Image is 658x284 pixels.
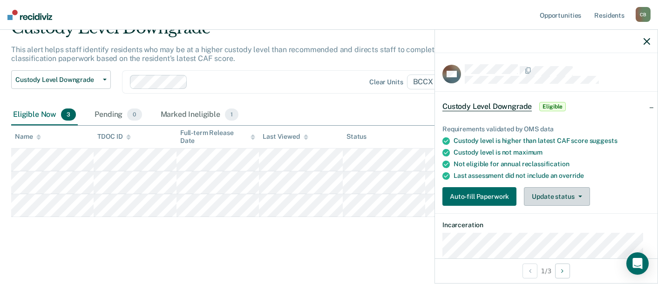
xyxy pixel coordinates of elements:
button: Previous Opportunity [522,264,537,278]
div: Pending [93,105,143,125]
span: reclassification [522,160,570,168]
button: Auto-fill Paperwork [442,187,516,206]
div: C B [636,7,651,22]
span: 1 [225,108,238,121]
div: Custody level is higher than latest CAF score [454,137,650,145]
span: 0 [127,108,142,121]
div: Status [346,133,366,141]
div: 1 / 3 [435,258,658,283]
span: BCCX [407,74,447,89]
div: Last assessment did not include an [454,172,650,180]
span: suggests [590,137,617,144]
div: Name [15,133,41,141]
span: Eligible [539,102,566,111]
span: Custody Level Downgrade [442,102,532,111]
div: Custody Level DowngradeEligible [435,92,658,122]
div: Requirements validated by OMS data [442,125,650,133]
span: maximum [513,149,543,156]
div: Last Viewed [263,133,308,141]
button: Next Opportunity [555,264,570,278]
div: TDOC ID [97,133,131,141]
div: Marked Ineligible [159,105,241,125]
div: Custody level is not [454,149,650,156]
p: This alert helps staff identify residents who may be at a higher custody level than recommended a... [11,45,486,63]
div: Clear units [369,78,403,86]
dt: Incarceration [442,221,650,229]
div: Eligible Now [11,105,78,125]
div: Custody Level Downgrade [11,19,505,45]
div: Open Intercom Messenger [626,252,649,275]
span: Custody Level Downgrade [15,76,99,84]
span: override [559,172,584,179]
div: Not eligible for annual [454,160,650,168]
span: 3 [61,108,76,121]
button: Update status [524,187,590,206]
a: Auto-fill Paperwork [442,187,520,206]
img: Recidiviz [7,10,52,20]
div: Full-term Release Date [180,129,255,145]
